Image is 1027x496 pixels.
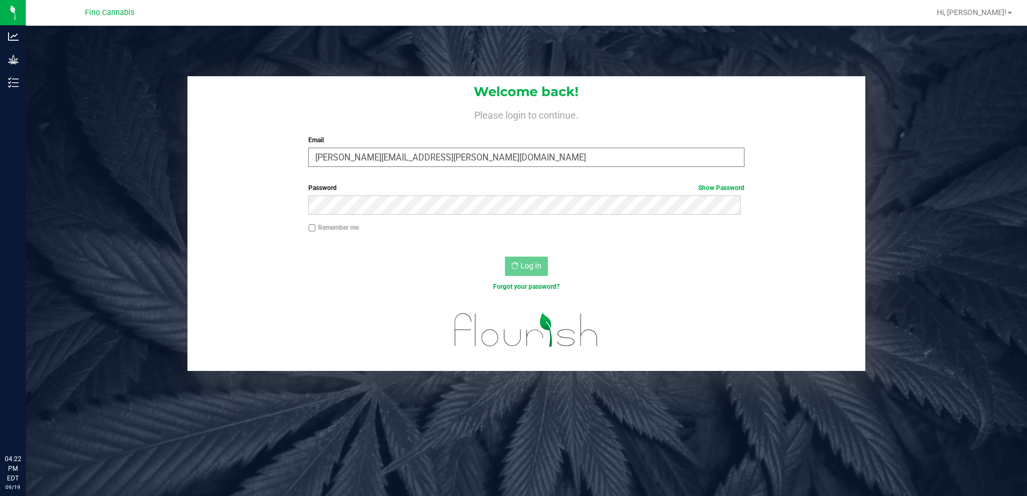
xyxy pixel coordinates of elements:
[5,454,21,483] p: 04:22 PM EDT
[308,224,316,232] input: Remember me
[8,77,19,88] inline-svg: Inventory
[308,184,337,192] span: Password
[520,261,541,270] span: Log In
[937,8,1007,17] span: Hi, [PERSON_NAME]!
[308,135,744,145] label: Email
[698,184,744,192] a: Show Password
[308,223,359,232] label: Remember me
[505,257,548,276] button: Log In
[8,54,19,65] inline-svg: Grow
[442,303,611,358] img: flourish_logo.svg
[85,8,134,17] span: Fino Cannabis
[5,483,21,491] p: 09/19
[493,283,560,290] a: Forgot your password?
[187,107,866,120] h4: Please login to continue.
[8,31,19,42] inline-svg: Analytics
[187,85,866,99] h1: Welcome back!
